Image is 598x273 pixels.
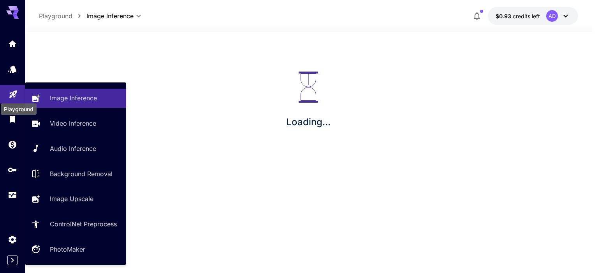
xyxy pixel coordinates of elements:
p: Video Inference [50,119,96,128]
a: Video Inference [25,114,126,133]
button: Expand sidebar [7,255,18,265]
div: $0.93103 [496,12,540,20]
div: Playground [9,87,18,97]
div: Playground [1,103,37,115]
div: API Keys [8,165,17,175]
div: Usage [8,190,17,200]
a: Image Inference [25,89,126,108]
p: Loading... [286,115,331,129]
a: Audio Inference [25,139,126,158]
div: Wallet [8,140,17,149]
button: $0.93103 [488,7,578,25]
p: ControlNet Preprocess [50,219,117,229]
p: Audio Inference [50,144,96,153]
a: Background Removal [25,164,126,183]
div: Home [8,39,17,49]
div: Library [8,114,17,124]
span: Image Inference [86,11,134,21]
div: AD [546,10,558,22]
span: credits left [513,13,540,19]
p: Background Removal [50,169,113,178]
div: Settings [8,234,17,244]
div: Models [8,64,17,74]
p: PhotoMaker [50,245,85,254]
p: Image Inference [50,93,97,103]
a: Image Upscale [25,189,126,208]
nav: breadcrumb [39,11,86,21]
a: PhotoMaker [25,240,126,259]
span: $0.93 [496,13,513,19]
p: Playground [39,11,72,21]
p: Image Upscale [50,194,93,203]
a: ControlNet Preprocess [25,215,126,234]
